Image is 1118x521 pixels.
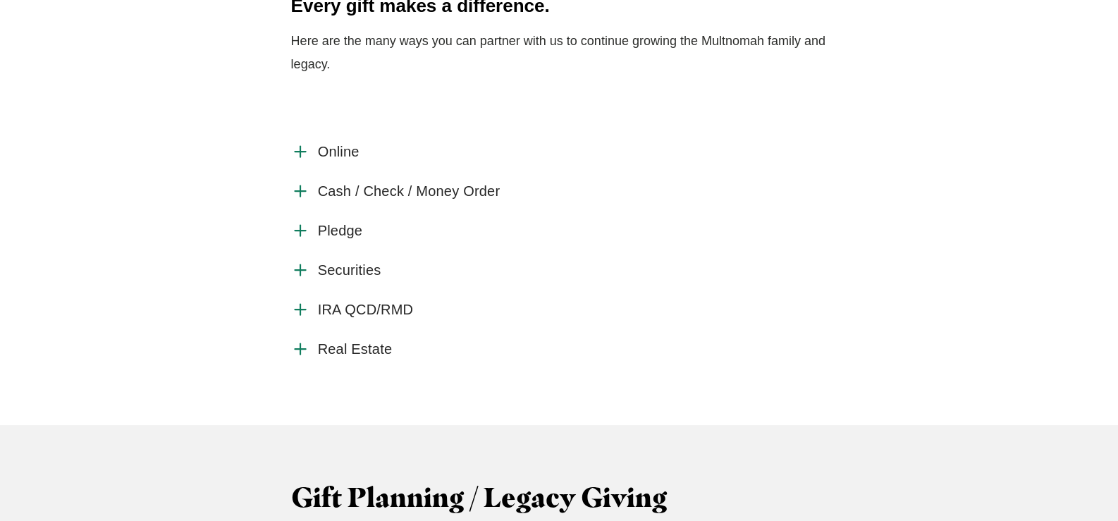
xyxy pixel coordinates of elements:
span: Pledge [318,222,362,240]
span: IRA QCD/RMD [318,301,414,319]
span: Cash / Check / Money Order [318,183,500,200]
span: Online [318,143,360,161]
span: Real Estate [318,341,393,358]
p: Here are the many ways you can partner with us to continue growing the Multnomah family and legacy. [291,30,828,75]
span: Securities [318,262,381,279]
h3: Gift Planning / Legacy Giving [291,482,828,514]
